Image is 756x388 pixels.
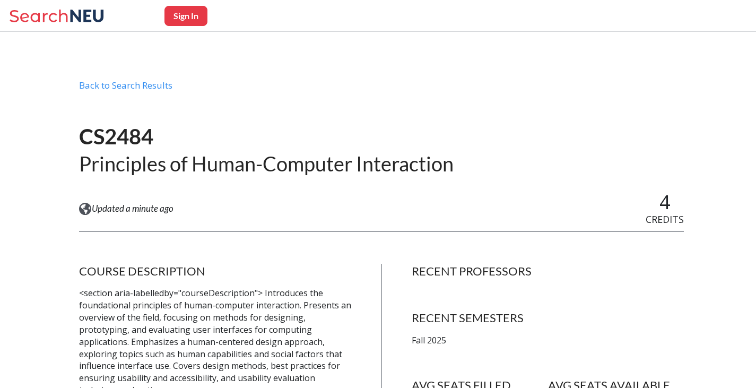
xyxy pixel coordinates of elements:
[79,264,351,279] h4: COURSE DESCRIPTION
[164,6,207,26] button: Sign In
[412,264,684,279] h4: RECENT PROFESSORS
[79,151,454,177] h2: Principles of Human-Computer Interaction
[659,189,671,215] span: 4
[646,213,684,226] span: CREDITS
[79,123,454,150] h1: CS2484
[412,334,684,347] p: Fall 2025
[92,203,173,214] span: Updated a minute ago
[79,80,684,100] div: Back to Search Results
[412,311,684,325] h4: RECENT SEMESTERS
